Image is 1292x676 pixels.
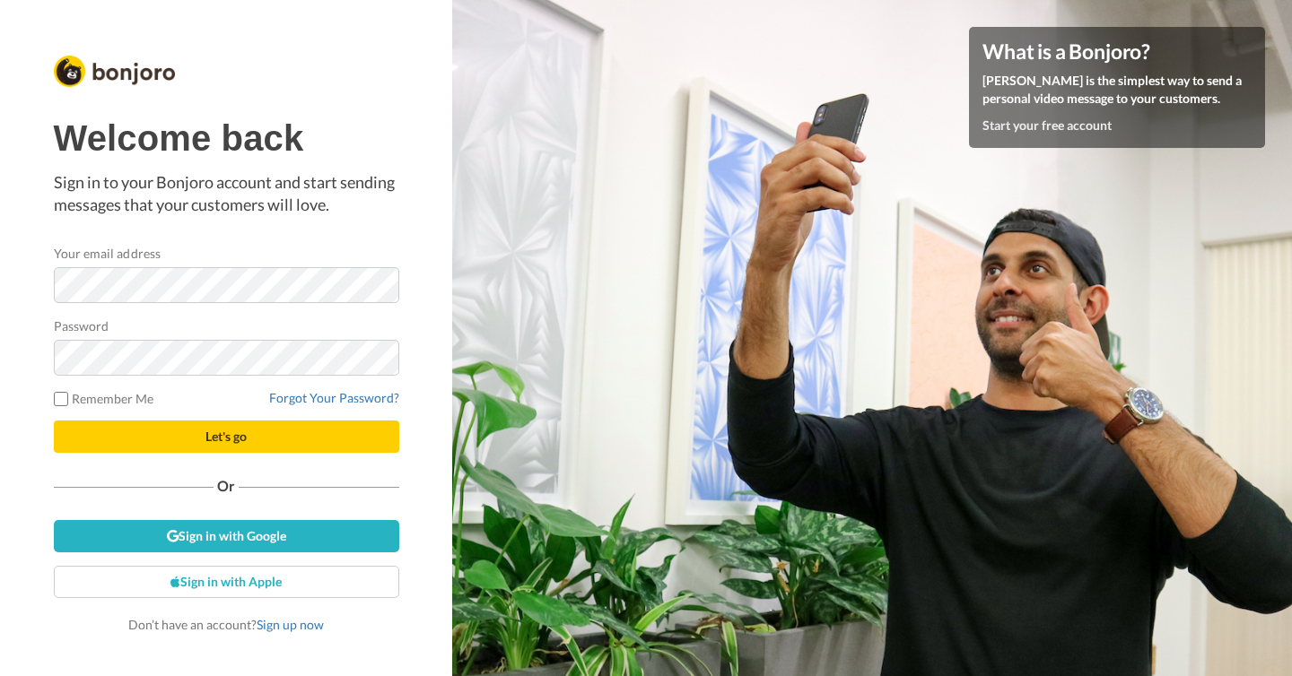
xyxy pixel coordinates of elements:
[54,420,399,453] button: Let's go
[982,40,1252,63] h4: What is a Bonjoro?
[54,389,154,408] label: Remember Me
[54,171,399,217] p: Sign in to your Bonjoro account and start sending messages that your customers will love.
[128,617,324,632] span: Don’t have an account?
[54,566,399,598] a: Sign in with Apple
[982,117,1112,133] a: Start your free account
[54,316,109,335] label: Password
[54,118,399,158] h1: Welcome back
[205,429,247,444] span: Let's go
[982,72,1252,108] p: [PERSON_NAME] is the simplest way to send a personal video message to your customers.
[214,480,239,492] span: Or
[269,390,399,405] a: Forgot Your Password?
[54,520,399,552] a: Sign in with Google
[54,244,161,263] label: Your email address
[54,392,68,406] input: Remember Me
[257,617,324,632] a: Sign up now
